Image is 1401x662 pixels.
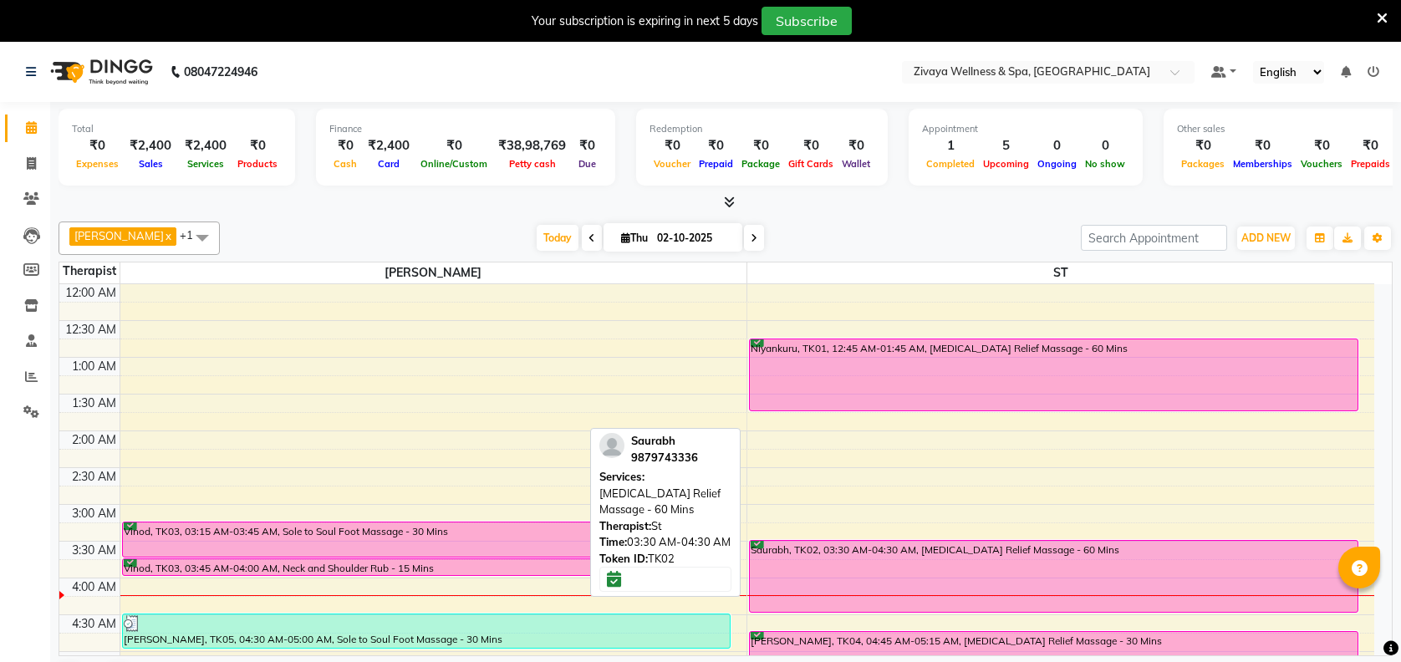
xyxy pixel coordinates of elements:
[69,505,120,522] div: 3:00 AM
[979,158,1033,170] span: Upcoming
[1229,158,1297,170] span: Memberships
[617,232,652,244] span: Thu
[1241,232,1291,244] span: ADD NEW
[123,559,731,575] div: Vinod, TK03, 03:45 AM-04:00 AM, Neck and Shoulder Rub - 15 Mins
[416,158,492,170] span: Online/Custom
[120,262,747,283] span: [PERSON_NAME]
[750,339,1358,410] div: Niyankuru, TK01, 12:45 AM-01:45 AM, [MEDICAL_DATA] Relief Massage - 60 Mins
[1033,158,1081,170] span: Ongoing
[1347,158,1394,170] span: Prepaids
[1081,225,1227,251] input: Search Appointment
[69,468,120,486] div: 2:30 AM
[69,615,120,633] div: 4:30 AM
[574,158,600,170] span: Due
[784,158,838,170] span: Gift Cards
[599,486,721,517] span: [MEDICAL_DATA] Relief Massage - 60 Mins
[750,541,1358,612] div: Saurabh, TK02, 03:30 AM-04:30 AM, [MEDICAL_DATA] Relief Massage - 60 Mins
[492,136,573,155] div: ₹38,98,769
[180,228,206,242] span: +1
[599,551,731,568] div: TK02
[922,122,1129,136] div: Appointment
[650,158,695,170] span: Voucher
[922,136,979,155] div: 1
[695,158,737,170] span: Prepaid
[599,552,648,565] span: Token ID:
[123,136,178,155] div: ₹2,400
[784,136,838,155] div: ₹0
[573,136,602,155] div: ₹0
[505,158,560,170] span: Petty cash
[43,48,157,95] img: logo
[737,158,784,170] span: Package
[650,122,874,136] div: Redemption
[69,358,120,375] div: 1:00 AM
[329,158,361,170] span: Cash
[178,136,233,155] div: ₹2,400
[1229,136,1297,155] div: ₹0
[74,229,164,242] span: [PERSON_NAME]
[1177,158,1229,170] span: Packages
[164,229,171,242] a: x
[69,578,120,596] div: 4:00 AM
[1237,227,1295,250] button: ADD NEW
[599,470,644,483] span: Services:
[537,225,578,251] span: Today
[72,122,282,136] div: Total
[599,518,731,535] div: St
[62,284,120,302] div: 12:00 AM
[979,136,1033,155] div: 5
[838,136,874,155] div: ₹0
[183,158,228,170] span: Services
[62,321,120,339] div: 12:30 AM
[69,431,120,449] div: 2:00 AM
[123,614,731,648] div: [PERSON_NAME], TK05, 04:30 AM-05:00 AM, Sole to Soul Foot Massage - 30 Mins
[361,136,416,155] div: ₹2,400
[747,262,1374,283] span: ST
[1081,136,1129,155] div: 0
[599,519,651,532] span: Therapist:
[1297,136,1347,155] div: ₹0
[233,136,282,155] div: ₹0
[762,7,852,35] button: Subscribe
[922,158,979,170] span: Completed
[329,136,361,155] div: ₹0
[532,13,758,30] div: Your subscription is expiring in next 5 days
[1081,158,1129,170] span: No show
[650,136,695,155] div: ₹0
[329,122,602,136] div: Finance
[72,136,123,155] div: ₹0
[69,395,120,412] div: 1:30 AM
[1177,136,1229,155] div: ₹0
[416,136,492,155] div: ₹0
[69,542,120,559] div: 3:30 AM
[1331,595,1384,645] iframe: chat widget
[72,158,123,170] span: Expenses
[652,226,736,251] input: 2025-10-02
[123,522,731,557] div: Vinod, TK03, 03:15 AM-03:45 AM, Sole to Soul Foot Massage - 30 Mins
[737,136,784,155] div: ₹0
[184,48,257,95] b: 08047224946
[599,433,624,458] img: profile
[631,434,675,447] span: Saurabh
[59,262,120,280] div: Therapist
[599,534,731,551] div: 03:30 AM-04:30 AM
[1033,136,1081,155] div: 0
[599,535,627,548] span: Time:
[374,158,404,170] span: Card
[135,158,167,170] span: Sales
[1297,158,1347,170] span: Vouchers
[838,158,874,170] span: Wallet
[631,450,698,466] div: 9879743336
[695,136,737,155] div: ₹0
[1347,136,1394,155] div: ₹0
[233,158,282,170] span: Products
